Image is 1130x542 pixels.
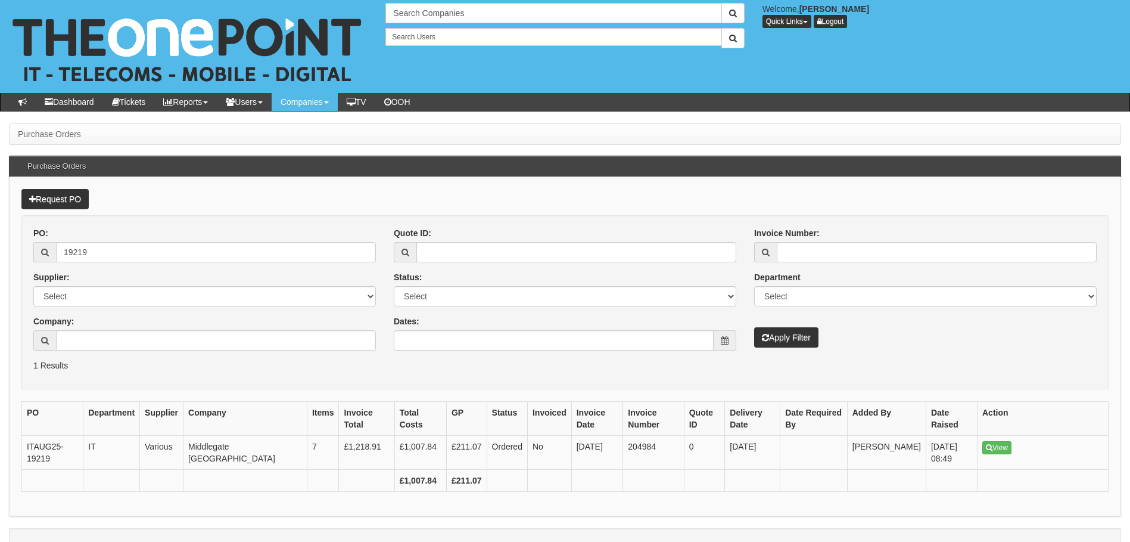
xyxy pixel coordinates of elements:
[623,436,684,470] td: 204984
[33,227,48,239] label: PO:
[339,436,394,470] td: £1,218.91
[307,402,339,436] th: Items
[140,402,183,436] th: Supplier
[487,402,527,436] th: Status
[33,271,70,283] label: Supplier:
[385,3,721,23] input: Search Companies
[394,227,431,239] label: Quote ID:
[926,436,977,470] td: [DATE] 08:49
[754,271,801,283] label: Department
[394,315,419,327] label: Dates:
[385,28,721,46] input: Search Users
[926,402,977,436] th: Date Raised
[103,93,155,111] a: Tickets
[394,402,446,436] th: Total Costs
[754,327,818,348] button: Apply Filter
[623,402,684,436] th: Invoice Number
[725,436,780,470] td: [DATE]
[847,402,926,436] th: Added By
[754,3,1130,28] div: Welcome,
[446,436,487,470] td: £211.07
[684,436,725,470] td: 0
[571,402,623,436] th: Invoice Date
[684,402,725,436] th: Quote ID
[847,436,926,470] td: [PERSON_NAME]
[21,156,92,176] h3: Purchase Orders
[83,436,140,470] td: IT
[394,271,422,283] label: Status:
[762,15,811,28] button: Quick Links
[154,93,217,111] a: Reports
[83,402,140,436] th: Department
[22,436,83,470] td: ITAUG25-19219
[394,436,446,470] td: £1,007.84
[338,93,375,111] a: TV
[814,15,848,28] a: Logout
[754,227,820,239] label: Invoice Number:
[527,436,571,470] td: No
[375,93,419,111] a: OOH
[307,436,339,470] td: 7
[18,128,81,140] li: Purchase Orders
[33,315,74,327] label: Company:
[978,402,1109,436] th: Action
[394,470,446,492] th: £1,007.84
[799,4,869,14] b: [PERSON_NAME]
[140,436,183,470] td: Various
[446,470,487,492] th: £211.07
[487,436,527,470] td: Ordered
[183,402,307,436] th: Company
[571,436,623,470] td: [DATE]
[982,441,1011,454] a: View
[33,360,1097,371] p: 1 Results
[527,402,571,436] th: Invoiced
[272,93,338,111] a: Companies
[22,402,83,436] th: PO
[339,402,394,436] th: Invoice Total
[780,402,848,436] th: Date Required By
[21,189,89,209] a: Request PO
[183,436,307,470] td: Middlegate [GEOGRAPHIC_DATA]
[36,93,103,111] a: Dashboard
[446,402,487,436] th: GP
[217,93,272,111] a: Users
[725,402,780,436] th: Delivery Date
